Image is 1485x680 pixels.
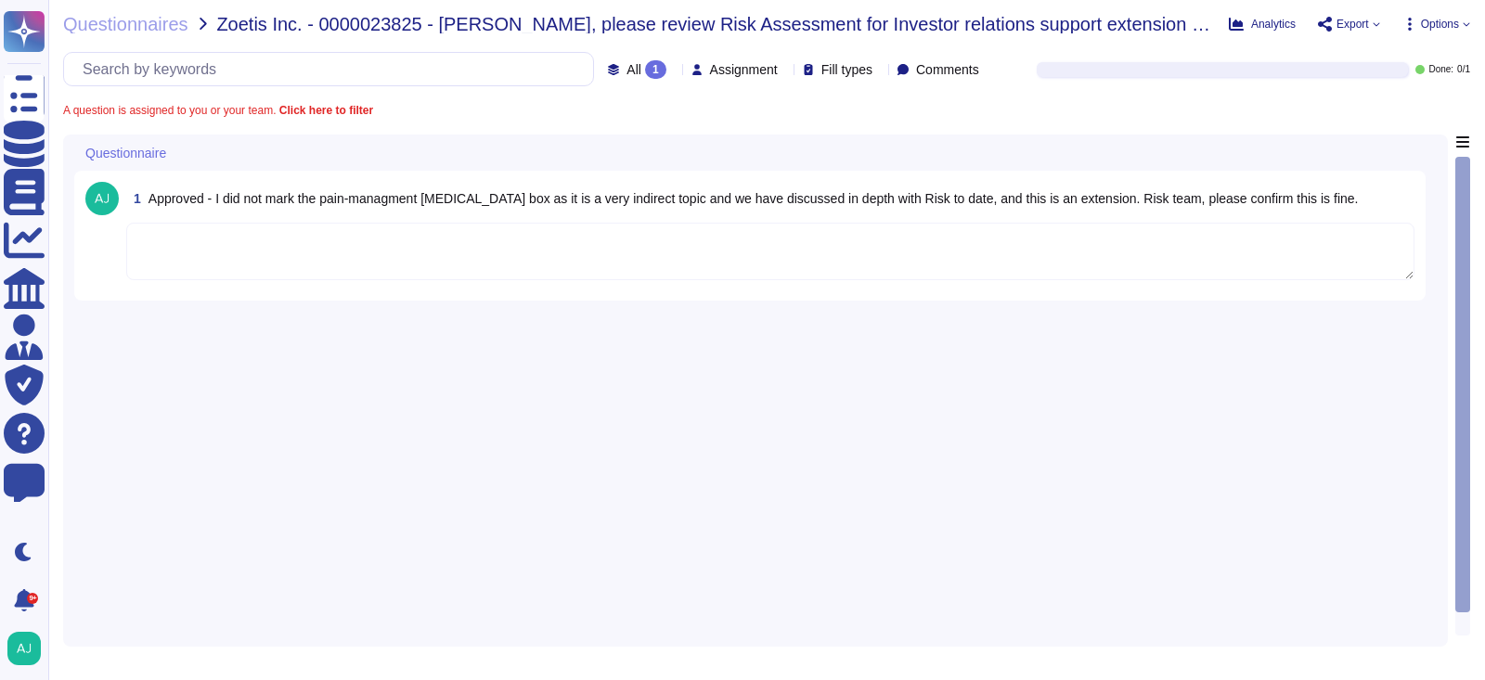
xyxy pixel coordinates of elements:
[916,63,979,76] span: Comments
[63,105,373,116] span: A question is assigned to you or your team.
[126,192,141,205] span: 1
[645,60,666,79] div: 1
[1336,19,1369,30] span: Export
[4,628,54,669] button: user
[7,632,41,665] img: user
[626,63,641,76] span: All
[85,182,119,215] img: user
[148,191,1359,206] span: Approved - I did not mark the pain-managment [MEDICAL_DATA] box as it is a very indirect topic an...
[276,104,373,117] b: Click here to filter
[27,593,38,604] div: 9+
[1428,65,1453,74] span: Done:
[1457,65,1470,74] span: 0 / 1
[63,15,188,33] span: Questionnaires
[710,63,778,76] span: Assignment
[216,15,1214,33] span: Zoetis Inc. - 0000023825 - [PERSON_NAME], please review Risk Assessment for Investor relations su...
[73,53,593,85] input: Search by keywords
[821,63,872,76] span: Fill types
[1229,17,1296,32] button: Analytics
[85,147,166,160] span: Questionnaire
[1251,19,1296,30] span: Analytics
[1421,19,1459,30] span: Options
